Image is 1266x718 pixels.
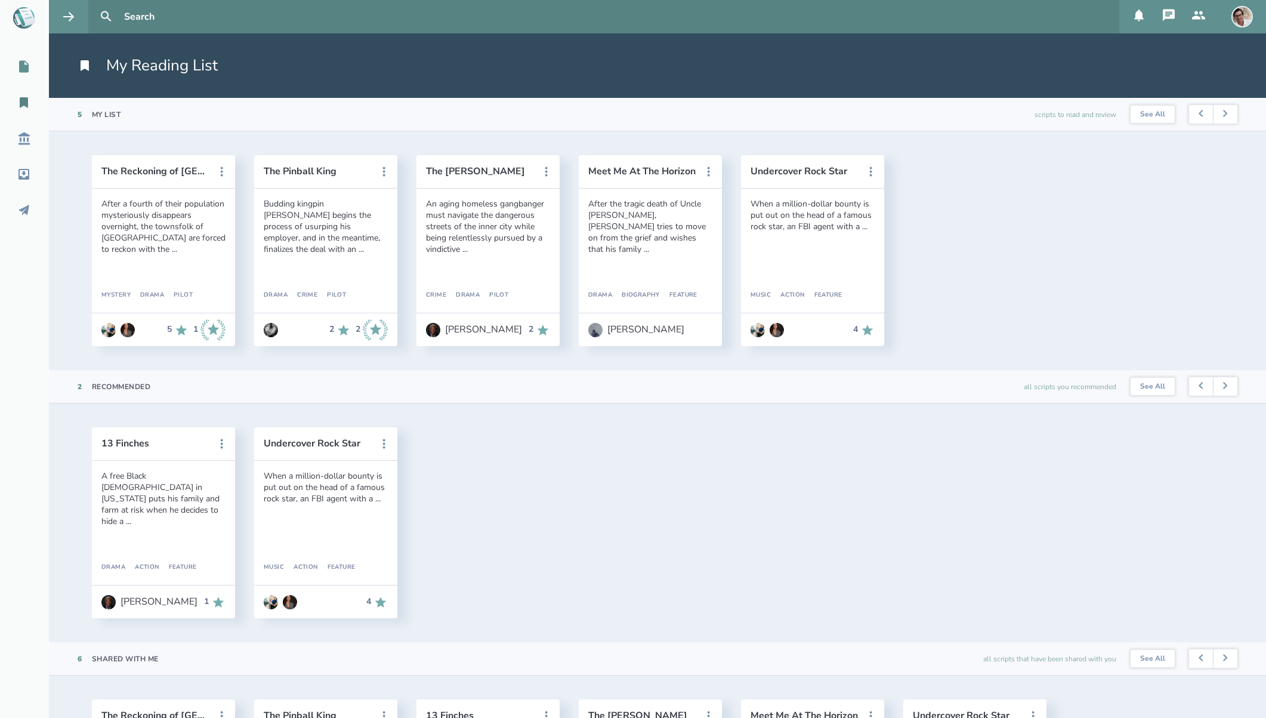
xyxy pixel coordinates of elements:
div: [PERSON_NAME] [445,324,522,335]
div: After the tragic death of Uncle [PERSON_NAME], [PERSON_NAME] tries to move on from the grief and ... [588,198,712,255]
button: The Reckoning of [GEOGRAPHIC_DATA] [101,166,209,177]
img: user_1604966854-crop.jpg [770,323,784,337]
div: Drama [264,292,288,299]
img: user_1641492977-crop.jpg [101,595,116,609]
div: [PERSON_NAME] [121,596,197,607]
img: user_1714333753-crop.jpg [1231,6,1253,27]
div: When a million-dollar bounty is put out on the head of a famous rock star, an FBI agent with a ... [751,198,875,232]
div: 2 Recommends [329,319,351,341]
div: Feature [318,564,356,571]
img: user_1604966854-crop.jpg [121,323,135,337]
div: 1 Recommends [204,595,226,609]
div: 4 [853,325,858,334]
div: Drama [446,292,480,299]
div: 5 [167,325,172,334]
div: 5 Recommends [167,319,189,341]
div: Recommended [92,382,151,392]
button: Meet Me At The Horizon [588,166,696,177]
div: Crime [426,292,446,299]
div: 1 Industry Recommends [193,319,226,341]
button: The [PERSON_NAME] [426,166,533,177]
div: Feature [159,564,197,571]
button: Undercover Rock Star [751,166,858,177]
div: Action [284,564,318,571]
div: Shared With Me [92,654,159,664]
div: 5 [78,110,82,119]
img: user_1717041581-crop.jpg [588,323,603,337]
div: 2 [356,325,360,334]
button: 13 Finches [101,438,209,449]
img: user_1673573717-crop.jpg [264,595,278,609]
div: Music [264,564,284,571]
button: See All [1131,378,1175,396]
div: Budding kingpin [PERSON_NAME] begins the process of usurping his employer, and in the meantime, f... [264,198,388,255]
div: 2 [529,325,533,334]
div: 1 [204,597,209,606]
div: Mystery [101,292,131,299]
div: A free Black [DEMOGRAPHIC_DATA] in [US_STATE] puts his family and farm at risk when he decides to... [101,470,226,527]
button: See All [1131,106,1175,124]
div: Drama [131,292,164,299]
div: 1 [193,325,198,334]
div: Crime [288,292,317,299]
div: After a fourth of their population mysteriously disappears overnight, the townsfolk of [GEOGRAPHI... [101,198,226,255]
a: [PERSON_NAME] [588,317,684,343]
div: My List [92,110,121,119]
div: 2 [78,382,82,392]
div: An aging homeless gangbanger must navigate the dangerous streets of the inner city while being re... [426,198,550,255]
button: See All [1131,650,1175,668]
img: user_1604966854-crop.jpg [283,595,297,609]
div: Feature [660,292,697,299]
div: Drama [101,564,125,571]
div: Pilot [317,292,346,299]
img: user_1631728794-crop.jpg [264,323,278,337]
img: user_1673573717-crop.jpg [751,323,765,337]
div: 6 [78,654,82,664]
div: Biography [612,292,660,299]
div: all scripts that have been shared with you [983,642,1116,675]
div: 2 [329,325,334,334]
h1: My Reading List [78,55,218,76]
a: [PERSON_NAME] [426,317,522,343]
img: user_1673573717-crop.jpg [101,323,116,337]
div: Action [125,564,159,571]
div: 2 Industry Recommends [356,319,388,341]
a: [PERSON_NAME] [101,589,197,615]
img: user_1641492977-crop.jpg [426,323,440,337]
div: 4 Recommends [853,323,875,337]
div: [PERSON_NAME] [607,324,684,335]
div: Drama [588,292,612,299]
div: 2 Recommends [529,323,550,337]
div: Music [751,292,771,299]
div: 4 Recommends [366,595,388,609]
div: 4 [366,597,371,606]
a: Go to Brev Moss's profile [264,317,278,343]
div: Action [771,292,805,299]
div: Pilot [164,292,193,299]
div: scripts to read and review [1035,98,1116,131]
div: Pilot [480,292,508,299]
div: all scripts you recommended [1024,370,1116,403]
button: The Pinball King [264,166,371,177]
div: When a million-dollar bounty is put out on the head of a famous rock star, an FBI agent with a ... [264,470,388,504]
div: Feature [805,292,842,299]
button: Undercover Rock Star [264,438,371,449]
